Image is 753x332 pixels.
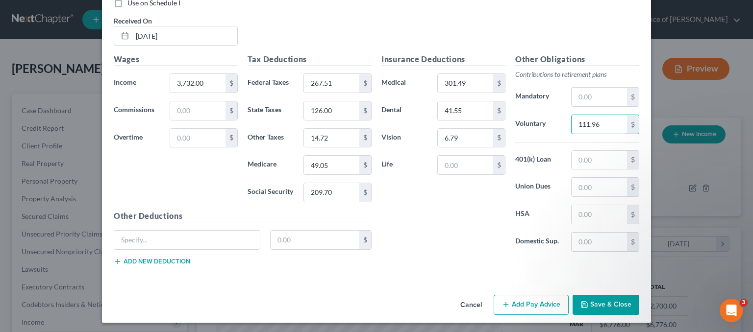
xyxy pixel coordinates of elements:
[438,156,493,174] input: 0.00
[494,295,569,315] button: Add Pay Advice
[20,123,164,134] div: Send us a message
[109,128,165,148] label: Overtime
[381,53,505,66] h5: Insurance Deductions
[627,88,639,106] div: $
[10,115,186,152] div: Send us a messageWe'll be back online later [DATE]
[243,73,299,93] label: Federal Taxes
[493,156,505,174] div: $
[510,115,566,134] label: Voluntary
[271,231,360,249] input: 0.00
[627,115,639,134] div: $
[155,266,171,273] span: Help
[22,266,44,273] span: Home
[510,150,566,170] label: 401(k) Loan
[572,205,627,224] input: 0.00
[20,217,164,228] div: Attorney's Disclosure of Compensation
[131,242,196,281] button: Help
[493,74,505,93] div: $
[114,231,260,249] input: Specify...
[304,183,359,202] input: 0.00
[359,156,371,174] div: $
[740,299,748,307] span: 3
[376,128,432,148] label: Vision
[627,205,639,224] div: $
[243,155,299,175] label: Medicare
[81,266,115,273] span: Messages
[510,177,566,197] label: Union Dues
[627,178,639,196] div: $
[14,162,182,181] button: Search for help
[359,74,371,93] div: $
[154,16,174,35] img: Profile image for Lindsey
[304,156,359,174] input: 0.00
[20,134,164,144] div: We'll be back online later [DATE]
[572,115,627,134] input: 0.00
[493,129,505,147] div: $
[359,231,371,249] div: $
[14,185,182,213] div: Statement of Financial Affairs - Payments Made in the Last 90 days
[720,299,743,322] iframe: Intercom live chat
[243,183,299,202] label: Social Security
[109,101,165,120] label: Commissions
[243,128,299,148] label: Other Taxes
[510,232,566,252] label: Domestic Sup.
[20,166,79,177] span: Search for help
[359,183,371,202] div: $
[452,296,490,315] button: Cancel
[20,86,176,103] p: How can we help?
[14,232,182,250] div: Adding Income
[304,101,359,120] input: 0.00
[20,189,164,210] div: Statement of Financial Affairs - Payments Made in the Last 90 days
[226,74,237,93] div: $
[359,101,371,120] div: $
[359,129,371,147] div: $
[572,88,627,106] input: 0.00
[376,73,432,93] label: Medical
[114,78,136,86] span: Income
[515,70,639,79] p: Contributions to retirement plans
[226,129,237,147] div: $
[627,151,639,169] div: $
[226,101,237,120] div: $
[248,53,372,66] h5: Tax Deductions
[493,101,505,120] div: $
[438,129,493,147] input: 0.00
[20,70,176,86] p: Hi there!
[114,258,190,265] button: Add new deduction
[114,17,152,25] span: Received On
[438,101,493,120] input: 0.00
[572,151,627,169] input: 0.00
[170,74,226,93] input: 0.00
[20,20,97,32] img: logo
[515,53,639,66] h5: Other Obligations
[65,242,130,281] button: Messages
[170,129,226,147] input: 0.00
[438,74,493,93] input: 0.00
[573,295,639,315] button: Save & Close
[243,101,299,120] label: State Taxes
[14,213,182,232] div: Attorney's Disclosure of Compensation
[572,233,627,251] input: 0.00
[114,210,372,222] h5: Other Deductions
[376,155,432,175] label: Life
[114,53,238,66] h5: Wages
[304,74,359,93] input: 0.00
[572,178,627,196] input: 0.00
[376,101,432,120] label: Dental
[20,236,164,246] div: Adding Income
[510,205,566,224] label: HSA
[135,16,155,35] img: Profile image for Emma
[627,233,639,251] div: $
[510,87,566,107] label: Mandatory
[132,26,237,45] input: MM/DD/YYYY
[170,101,226,120] input: 0.00
[304,129,359,147] input: 0.00
[117,16,136,35] img: Profile image for Katie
